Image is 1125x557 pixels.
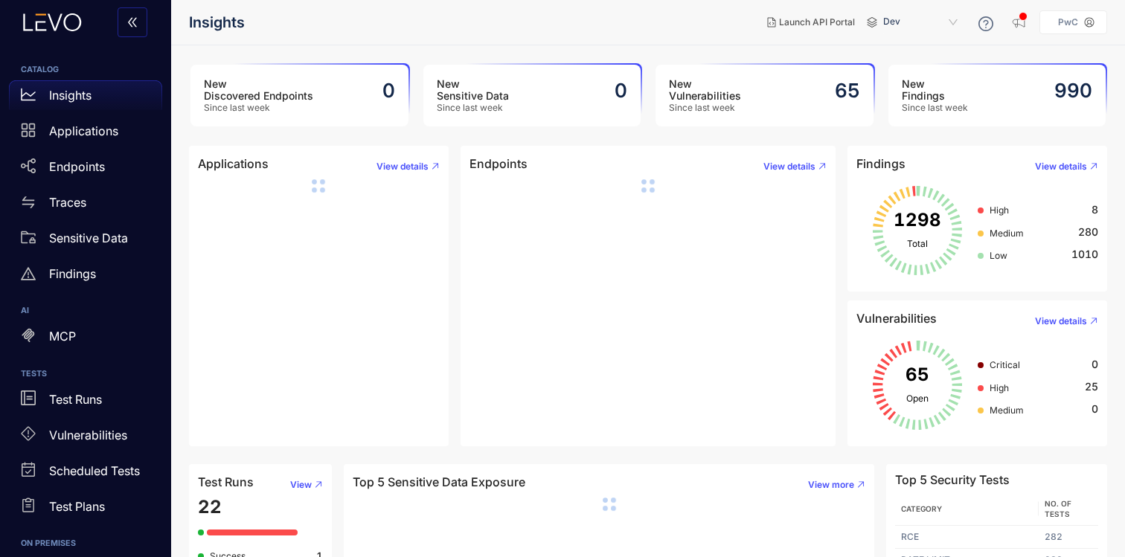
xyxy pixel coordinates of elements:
[49,88,92,102] p: Insights
[990,405,1024,416] span: Medium
[118,7,147,37] button: double-left
[755,10,867,34] button: Launch API Portal
[21,539,150,548] h6: ON PREMISES
[9,223,162,259] a: Sensitive Data
[1085,381,1098,393] span: 25
[856,157,906,170] h4: Findings
[1023,309,1098,333] button: View details
[49,160,105,173] p: Endpoints
[49,329,76,343] p: MCP
[669,78,741,102] h3: New Vulnerabilities
[437,78,509,102] h3: New Sensitive Data
[779,17,855,28] span: Launch API Portal
[49,393,102,406] p: Test Runs
[21,195,36,210] span: swap
[808,480,854,490] span: View more
[1092,204,1098,216] span: 8
[895,526,1038,549] td: RCE
[278,473,323,497] button: View
[901,504,942,513] span: Category
[469,157,528,170] h4: Endpoints
[9,259,162,294] a: Findings
[49,464,140,477] p: Scheduled Tests
[9,80,162,116] a: Insights
[21,266,36,281] span: warning
[1039,526,1098,549] td: 282
[204,103,313,113] span: Since last week
[990,205,1009,216] span: High
[365,155,440,178] button: View details
[1035,316,1087,326] span: View details
[1092,403,1098,415] span: 0
[895,473,1010,486] h4: Top 5 Security Tests
[990,228,1024,239] span: Medium
[1092,358,1098,370] span: 0
[990,382,1009,393] span: High
[290,480,312,490] span: View
[902,103,968,113] span: Since last week
[835,80,860,102] h2: 65
[1035,161,1087,172] span: View details
[382,80,395,102] h2: 0
[376,161,429,172] span: View details
[49,428,127,442] p: Vulnerabilities
[763,161,815,172] span: View details
[9,384,162,420] a: Test Runs
[49,500,105,513] p: Test Plans
[1078,226,1098,238] span: 280
[796,473,865,497] button: View more
[615,80,627,102] h2: 0
[21,306,150,315] h6: AI
[126,16,138,30] span: double-left
[353,475,525,489] h4: Top 5 Sensitive Data Exposure
[198,157,269,170] h4: Applications
[49,231,128,245] p: Sensitive Data
[21,65,150,74] h6: CATALOG
[9,116,162,152] a: Applications
[9,152,162,187] a: Endpoints
[9,187,162,223] a: Traces
[21,370,150,379] h6: TESTS
[1045,499,1071,518] span: No. of Tests
[751,155,827,178] button: View details
[856,312,937,325] h4: Vulnerabilities
[1071,248,1098,260] span: 1010
[883,10,961,34] span: Dev
[990,250,1007,261] span: Low
[990,359,1020,370] span: Critical
[204,78,313,102] h3: New Discovered Endpoints
[198,496,222,518] span: 22
[437,103,509,113] span: Since last week
[1054,80,1092,102] h2: 990
[189,14,245,31] span: Insights
[1058,17,1078,28] p: PwC
[9,492,162,527] a: Test Plans
[9,456,162,492] a: Scheduled Tests
[669,103,741,113] span: Since last week
[198,475,254,489] h4: Test Runs
[49,267,96,280] p: Findings
[9,420,162,456] a: Vulnerabilities
[902,78,968,102] h3: New Findings
[49,124,118,138] p: Applications
[9,322,162,358] a: MCP
[49,196,86,209] p: Traces
[1023,155,1098,178] button: View details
